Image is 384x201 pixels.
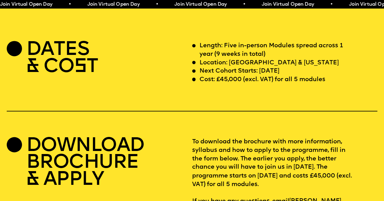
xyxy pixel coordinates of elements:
[199,42,354,59] p: Length: Five in-person Modules spread across 1 year (9 weeks in total)
[26,138,144,188] h2: DOWNLOAD BROCHURE & APPLY
[74,57,86,77] span: S
[243,2,246,7] span: •
[330,2,333,7] span: •
[199,76,325,84] p: Cost: £45,000 (excl. VAT) for all 5 modules
[68,2,71,7] span: •
[155,2,158,7] span: •
[199,67,279,76] p: Next Cohort Starts: [DATE]
[199,59,339,67] p: Location: [GEOGRAPHIC_DATA] & [US_STATE]
[26,42,98,75] h2: DATES & CO T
